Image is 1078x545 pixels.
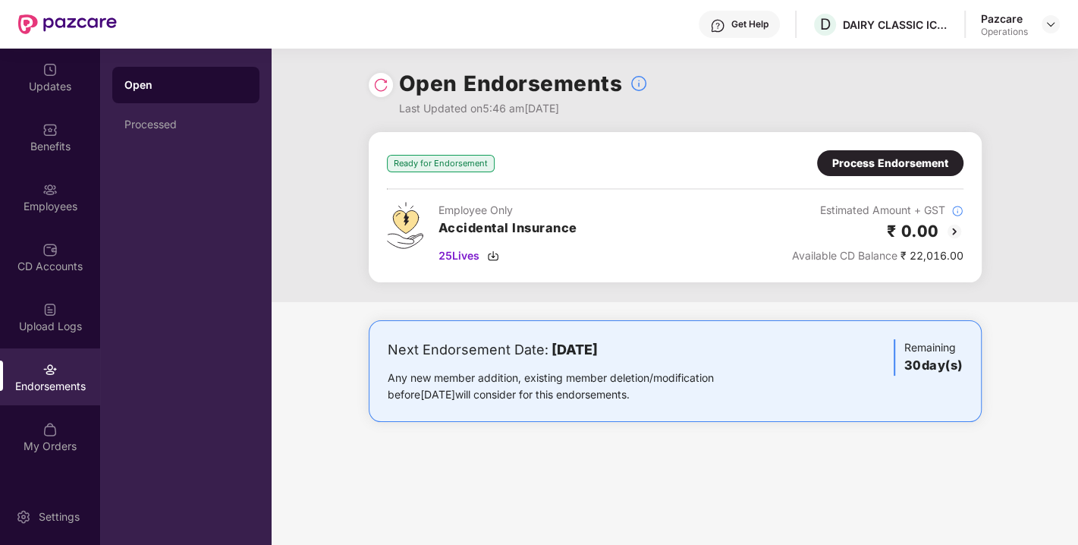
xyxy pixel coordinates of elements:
img: New Pazcare Logo [18,14,117,34]
img: svg+xml;base64,PHN2ZyBpZD0iVXBkYXRlZCIgeG1sbnM9Imh0dHA6Ly93d3cudzMub3JnLzIwMDAvc3ZnIiB3aWR0aD0iMj... [42,62,58,77]
img: svg+xml;base64,PHN2ZyBpZD0iTXlfT3JkZXJzIiBkYXRhLW5hbWU9Ik15IE9yZGVycyIgeG1sbnM9Imh0dHA6Ly93d3cudz... [42,422,58,437]
span: D [820,15,831,33]
h3: Accidental Insurance [438,219,577,238]
img: svg+xml;base64,PHN2ZyBpZD0iVXBsb2FkX0xvZ3MiIGRhdGEtbmFtZT0iVXBsb2FkIExvZ3MiIHhtbG5zPSJodHRwOi8vd3... [42,302,58,317]
div: ₹ 22,016.00 [792,247,963,264]
div: Pazcare [981,11,1028,26]
div: Last Updated on 5:46 am[DATE] [399,100,649,117]
div: Process Endorsement [832,155,948,172]
img: svg+xml;base64,PHN2ZyBpZD0iSW5mb18tXzMyeDMyIiBkYXRhLW5hbWU9IkluZm8gLSAzMngzMiIgeG1sbnM9Imh0dHA6Ly... [951,205,963,217]
img: svg+xml;base64,PHN2ZyBpZD0iRHJvcGRvd24tMzJ4MzIiIHhtbG5zPSJodHRwOi8vd3d3LnczLm9yZy8yMDAwL3N2ZyIgd2... [1045,18,1057,30]
img: svg+xml;base64,PHN2ZyBpZD0iQmFjay0yMHgyMCIgeG1sbnM9Imh0dHA6Ly93d3cudzMub3JnLzIwMDAvc3ZnIiB3aWR0aD... [945,222,963,241]
span: 25 Lives [438,247,479,264]
div: Processed [124,118,247,131]
div: Get Help [731,18,768,30]
img: svg+xml;base64,PHN2ZyBpZD0iRW1wbG95ZWVzIiB4bWxucz0iaHR0cDovL3d3dy53My5vcmcvMjAwMC9zdmciIHdpZHRoPS... [42,182,58,197]
div: Remaining [894,339,963,376]
div: Any new member addition, existing member deletion/modification before [DATE] will consider for th... [388,370,762,403]
img: svg+xml;base64,PHN2ZyBpZD0iU2V0dGluZy0yMHgyMCIgeG1sbnM9Imh0dHA6Ly93d3cudzMub3JnLzIwMDAvc3ZnIiB3aW... [16,509,31,525]
div: Employee Only [438,202,577,219]
div: Estimated Amount + GST [792,202,963,219]
img: svg+xml;base64,PHN2ZyBpZD0iSW5mb18tXzMyeDMyIiBkYXRhLW5hbWU9IkluZm8gLSAzMngzMiIgeG1sbnM9Imh0dHA6Ly... [630,74,648,93]
img: svg+xml;base64,PHN2ZyBpZD0iSGVscC0zMngzMiIgeG1sbnM9Imh0dHA6Ly93d3cudzMub3JnLzIwMDAvc3ZnIiB3aWR0aD... [710,18,725,33]
span: Available CD Balance [792,249,897,262]
img: svg+xml;base64,PHN2ZyB4bWxucz0iaHR0cDovL3d3dy53My5vcmcvMjAwMC9zdmciIHdpZHRoPSI0OS4zMjEiIGhlaWdodD... [387,202,423,249]
div: Operations [981,26,1028,38]
div: Ready for Endorsement [387,155,495,172]
h2: ₹ 0.00 [887,219,939,244]
img: svg+xml;base64,PHN2ZyBpZD0iUmVsb2FkLTMyeDMyIiB4bWxucz0iaHR0cDovL3d3dy53My5vcmcvMjAwMC9zdmciIHdpZH... [373,77,388,93]
div: Next Endorsement Date: [388,339,762,361]
div: Open [124,77,247,93]
b: [DATE] [552,342,598,358]
div: DAIRY CLASSIC ICE CREAMS PVT LTD [843,17,949,32]
img: svg+xml;base64,PHN2ZyBpZD0iQ0RfQWNjb3VudHMiIGRhdGEtbmFtZT0iQ0QgQWNjb3VudHMiIHhtbG5zPSJodHRwOi8vd3... [42,242,58,257]
img: svg+xml;base64,PHN2ZyBpZD0iRG93bmxvYWQtMzJ4MzIiIHhtbG5zPSJodHRwOi8vd3d3LnczLm9yZy8yMDAwL3N2ZyIgd2... [487,250,499,262]
div: Settings [34,509,84,525]
h3: 30 day(s) [904,356,963,376]
img: svg+xml;base64,PHN2ZyBpZD0iRW5kb3JzZW1lbnRzIiB4bWxucz0iaHR0cDovL3d3dy53My5vcmcvMjAwMC9zdmciIHdpZH... [42,362,58,377]
img: svg+xml;base64,PHN2ZyBpZD0iQmVuZWZpdHMiIHhtbG5zPSJodHRwOi8vd3d3LnczLm9yZy8yMDAwL3N2ZyIgd2lkdGg9Ij... [42,122,58,137]
h1: Open Endorsements [399,67,623,100]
